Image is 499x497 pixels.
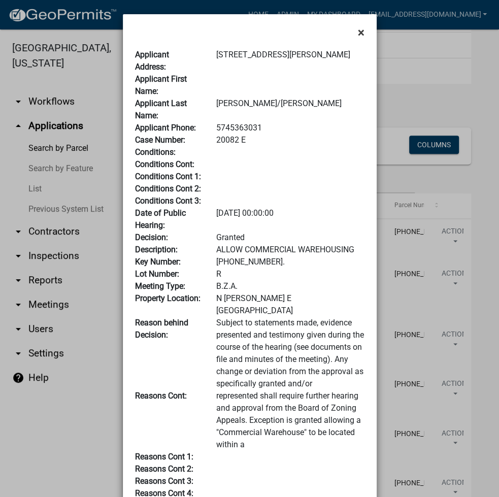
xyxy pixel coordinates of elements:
[135,318,188,340] b: Reason behind Decision:
[358,25,364,40] span: ×
[135,281,185,291] b: Meeting Type:
[135,233,168,242] b: Decision:
[209,268,372,280] div: R
[209,292,372,317] div: N [PERSON_NAME] E [GEOGRAPHIC_DATA]
[135,196,201,206] b: Conditions Cont 3:
[135,476,193,486] b: Reasons Cont 3:
[135,98,187,120] b: Applicant Last Name:
[135,74,187,96] b: Applicant First Name:
[135,50,169,72] b: Applicant Address:
[209,134,372,146] div: 20082 E
[209,317,372,390] div: Subject to statements made, evidence presented and testimony given during the course of the heari...
[135,159,194,169] b: Conditions Cont:
[135,293,201,303] b: Property Location:
[135,464,193,474] b: Reasons Cont 2:
[209,390,372,451] div: represented shall require further hearing and approval from the Board of Zoning Appeals. Exceptio...
[135,147,176,157] b: Conditions:
[135,257,181,267] b: Key Number:
[350,18,373,47] button: Close
[135,245,178,254] b: Description:
[135,184,201,193] b: Conditions Cont 2:
[209,207,372,231] div: [DATE] 00:00:00
[135,452,193,461] b: Reasons Cont 1:
[209,49,372,73] div: [STREET_ADDRESS][PERSON_NAME]
[135,123,196,132] b: Applicant Phone:
[135,172,201,181] b: Conditions Cont 1:
[135,269,179,279] b: Lot Number:
[135,135,185,145] b: Case Number:
[209,97,372,122] div: [PERSON_NAME]/[PERSON_NAME]
[135,391,187,401] b: Reasons Cont:
[209,122,372,134] div: 5745363031
[209,256,372,268] div: [PHONE_NUMBER].
[209,244,372,256] div: ALLOW COMMERCIAL WAREHOUSING
[209,280,372,292] div: B.Z.A.
[209,231,372,244] div: Granted
[135,208,186,230] b: Date of Public Hearing:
